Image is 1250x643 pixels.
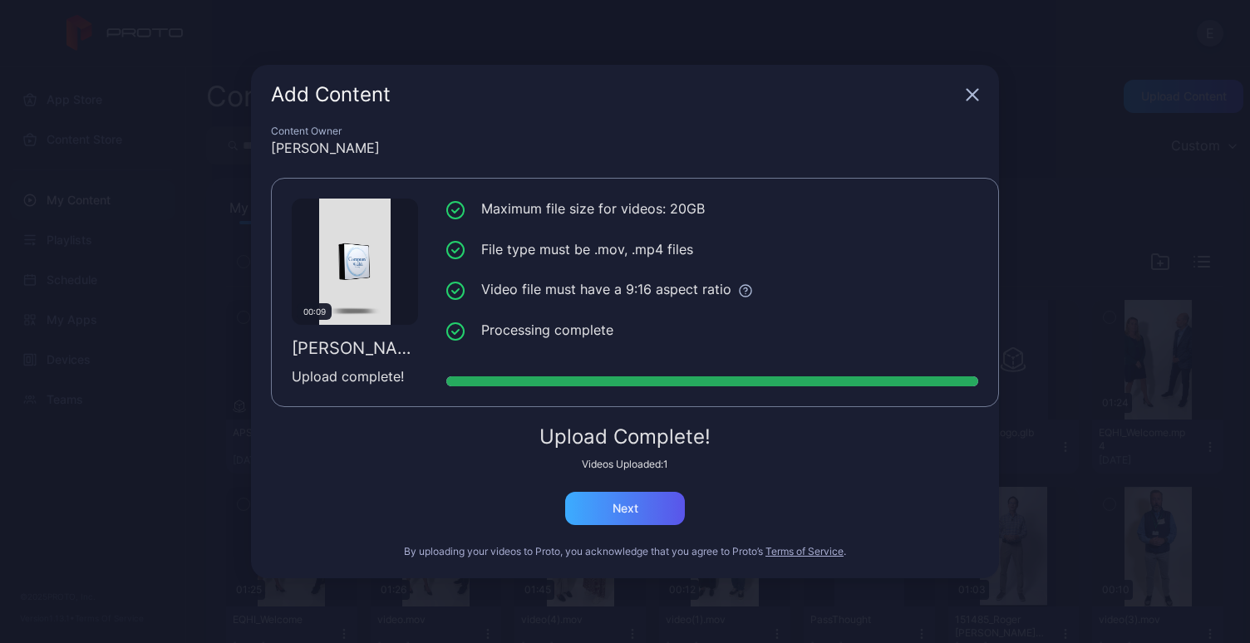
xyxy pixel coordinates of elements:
[271,458,979,471] div: Videos Uploaded: 1
[446,199,978,219] li: Maximum file size for videos: 20GB
[446,239,978,260] li: File type must be .mov, .mp4 files
[271,427,979,447] div: Upload Complete!
[446,320,978,341] li: Processing complete
[765,545,844,558] button: Terms of Service
[292,338,418,358] div: [PERSON_NAME] (Proto).mp4
[292,366,418,386] div: Upload complete!
[271,125,979,138] div: Content Owner
[271,138,979,158] div: [PERSON_NAME]
[297,303,332,320] div: 00:09
[271,85,959,105] div: Add Content
[271,545,979,558] div: By uploading your videos to Proto, you acknowledge that you agree to Proto’s .
[565,492,685,525] button: Next
[446,279,978,300] li: Video file must have a 9:16 aspect ratio
[613,502,638,515] div: Next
